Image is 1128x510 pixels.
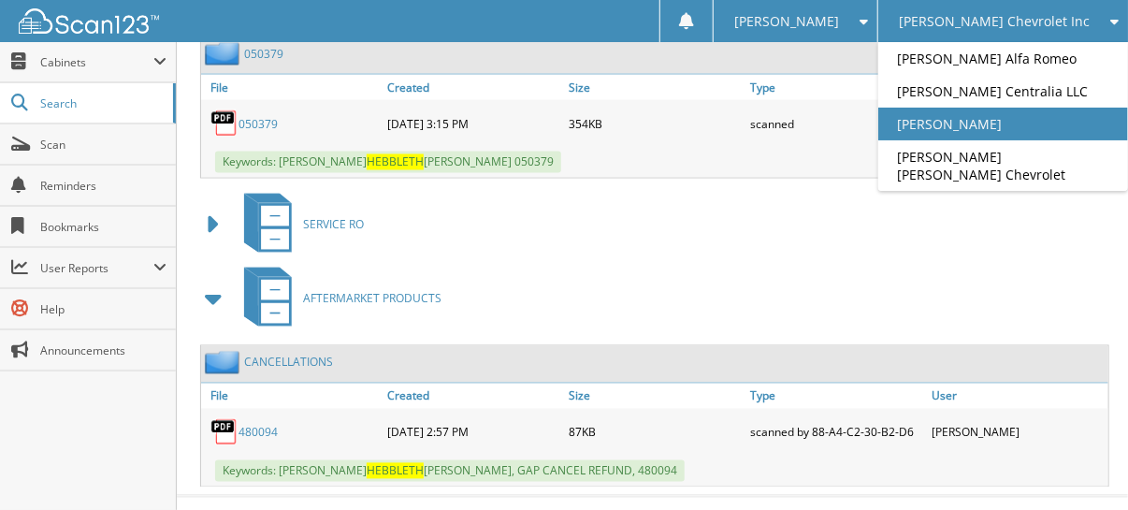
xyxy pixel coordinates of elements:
a: [PERSON_NAME] [PERSON_NAME] Chevrolet [878,140,1128,191]
span: Announcements [40,342,166,358]
a: [PERSON_NAME] Centralia LLC [878,75,1128,108]
a: User [927,384,1108,409]
a: Size [564,75,745,100]
span: Keywords: [PERSON_NAME] [PERSON_NAME], GAP CANCEL REFUND, 480094 [215,460,685,482]
a: Created [383,75,564,100]
a: SERVICE RO [233,188,364,262]
span: Cabinets [40,54,153,70]
a: CANCELLATIONS [244,355,333,371]
span: SERVICE RO [303,217,364,233]
span: Bookmarks [40,219,166,235]
span: AFTERMARKET PRODUCTS [303,291,441,307]
div: [DATE] 3:15 PM [383,105,564,142]
a: Created [383,384,564,409]
a: 050379 [239,116,278,132]
a: File [201,75,383,100]
img: folder2.png [205,351,244,374]
div: [DATE] 2:57 PM [383,414,564,451]
span: User Reports [40,260,153,276]
span: Search [40,95,164,111]
a: [PERSON_NAME] [878,108,1128,140]
a: 480094 [239,425,278,441]
iframe: Chat Widget [1034,420,1128,510]
img: PDF.png [210,418,239,446]
span: [PERSON_NAME] [734,16,839,27]
div: [PERSON_NAME] [927,414,1108,451]
a: File [201,384,383,409]
a: Size [564,384,745,409]
img: folder2.png [205,42,244,66]
a: Type [745,75,927,100]
span: Scan [40,137,166,153]
span: Help [40,301,166,317]
span: [PERSON_NAME] Chevrolet Inc [899,16,1090,27]
div: 87KB [564,414,745,451]
div: scanned by 88-A4-C2-30-B2-D6 [745,414,927,451]
a: Type [745,384,927,409]
div: 354KB [564,105,745,142]
a: [PERSON_NAME] Alfa Romeo [878,42,1128,75]
a: 050379 [244,46,283,62]
span: HEBBLETH [367,154,424,170]
span: Keywords: [PERSON_NAME] [PERSON_NAME] 050379 [215,152,561,173]
a: AFTERMARKET PRODUCTS [233,262,441,336]
div: scanned [745,105,927,142]
span: Reminders [40,178,166,194]
span: HEBBLETH [367,463,424,479]
img: PDF.png [210,109,239,138]
img: scan123-logo-white.svg [19,8,159,34]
